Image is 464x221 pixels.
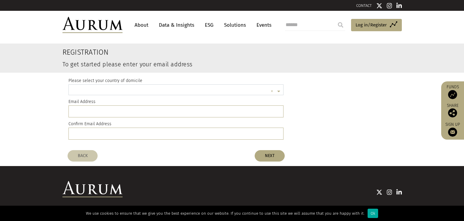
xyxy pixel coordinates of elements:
[156,20,197,31] a: Data & Insights
[132,20,151,31] a: About
[396,3,402,9] img: Linkedin icon
[396,189,402,195] img: Linkedin icon
[387,3,392,9] img: Instagram icon
[448,90,457,99] img: Access Funds
[335,19,347,31] input: Submit
[356,3,372,8] a: CONTACT
[444,84,461,99] a: Funds
[368,209,378,218] div: Ok
[68,120,111,128] label: Confirm Email Address
[376,3,382,9] img: Twitter icon
[62,48,344,57] h2: Registration
[68,98,96,105] label: Email Address
[448,128,457,137] img: Sign up to our newsletter
[448,108,457,117] img: Share this post
[62,17,123,33] img: Aurum
[351,19,402,32] a: Log in/Register
[271,88,276,95] span: Clear all
[62,181,123,197] img: Aurum Logo
[202,20,217,31] a: ESG
[62,61,344,67] h3: To get started please enter your email address
[387,189,392,195] img: Instagram icon
[356,21,387,29] span: Log in/Register
[221,20,249,31] a: Solutions
[444,122,461,137] a: Sign up
[68,77,142,84] label: Please select your country of domicile
[255,150,285,162] button: NEXT
[444,104,461,117] div: Share
[253,20,271,31] a: Events
[68,150,98,162] button: BACK
[376,189,382,195] img: Twitter icon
